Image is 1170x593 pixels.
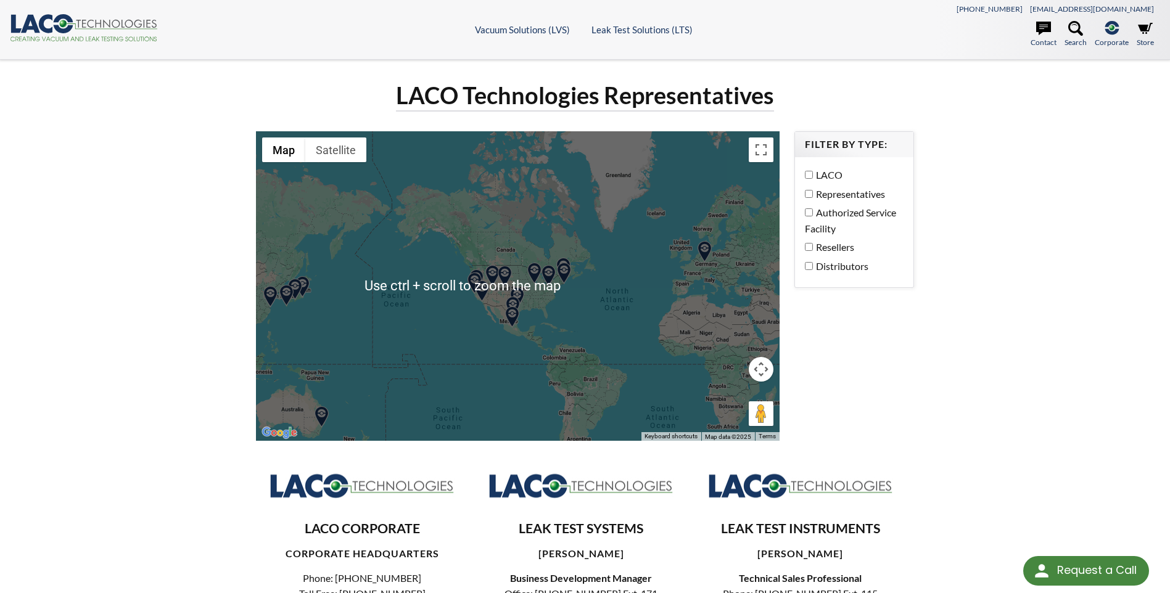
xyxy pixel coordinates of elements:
[705,433,751,440] span: Map data ©2025
[805,186,897,202] label: Representatives
[475,24,570,35] a: Vacuum Solutions (LVS)
[749,401,773,426] button: Drag Pegman onto the map to open Street View
[704,520,896,538] h3: LEAK TEST INSTRUMENTS
[488,473,674,499] img: Logo_LACO-TECH_hi-res.jpg
[805,205,897,236] label: Authorized Service Facility
[266,520,458,538] h3: LACO CORPORATE
[1032,561,1052,581] img: round button
[1137,21,1154,48] a: Store
[759,433,776,440] a: Terms (opens in new tab)
[805,258,897,274] label: Distributors
[749,137,773,162] button: Toggle fullscreen view
[708,473,893,499] img: Logo_LACO-TECH_hi-res.jpg
[1023,556,1149,586] div: Request a Call
[805,171,813,179] input: LACO
[805,262,813,270] input: Distributors
[396,80,774,112] h1: LACO Technologies Representatives
[805,138,904,151] h4: Filter by Type:
[957,4,1023,14] a: [PHONE_NUMBER]
[1031,21,1057,48] a: Contact
[591,24,693,35] a: Leak Test Solutions (LTS)
[485,520,677,538] h3: LEAK TEST SYSTEMS
[805,208,813,216] input: Authorized Service Facility
[259,425,300,441] a: Open this area in Google Maps (opens a new window)
[259,425,300,441] img: Google
[749,357,773,382] button: Map camera controls
[1095,36,1129,48] span: Corporate
[757,547,843,559] strong: [PERSON_NAME]
[645,432,698,441] button: Keyboard shortcuts
[805,190,813,198] input: Representatives
[538,547,624,559] strong: [PERSON_NAME]
[805,243,813,251] input: Resellers
[270,473,455,499] img: Logo_LACO-TECH_hi-res.jpg
[805,239,897,255] label: Resellers
[305,137,366,162] button: Show satellite imagery
[739,572,862,584] strong: Technical Sales Professional
[805,167,897,183] label: LACO
[1065,21,1087,48] a: Search
[286,547,439,559] strong: CORPORATE HEADQUARTERS
[262,137,305,162] button: Show street map
[1057,556,1137,584] div: Request a Call
[1030,4,1154,14] a: [EMAIL_ADDRESS][DOMAIN_NAME]
[510,572,652,584] strong: Business Development Manager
